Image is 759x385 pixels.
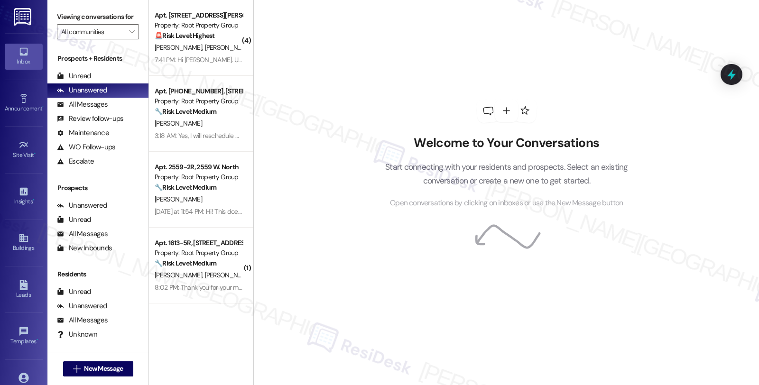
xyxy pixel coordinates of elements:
[42,104,44,110] span: •
[155,131,512,140] div: 3:18 AM: Yes, I will reschedule with peoples gas and get back with you once I have an appointment...
[155,43,205,52] span: [PERSON_NAME]
[57,114,123,124] div: Review follow-ups
[47,54,148,64] div: Prospects + Residents
[57,156,94,166] div: Escalate
[5,277,43,302] a: Leads
[57,85,107,95] div: Unanswered
[155,195,202,203] span: [PERSON_NAME]
[57,9,139,24] label: Viewing conversations for
[155,31,215,40] strong: 🚨 Risk Level: Highest
[14,8,33,26] img: ResiDesk Logo
[57,201,107,211] div: Unanswered
[57,287,91,297] div: Unread
[5,323,43,349] a: Templates •
[33,197,34,203] span: •
[155,172,242,182] div: Property: Root Property Group
[155,207,731,216] div: [DATE] at 11:54 PM: Hi! This doesn't exactly answer my question of what is the resolution? It sou...
[34,150,36,157] span: •
[155,183,216,192] strong: 🔧 Risk Level: Medium
[73,365,80,373] i: 
[57,128,109,138] div: Maintenance
[57,142,115,152] div: WO Follow-ups
[57,315,108,325] div: All Messages
[205,271,252,279] span: [PERSON_NAME]
[47,183,148,193] div: Prospects
[155,271,205,279] span: [PERSON_NAME]
[155,107,216,116] strong: 🔧 Risk Level: Medium
[57,301,107,311] div: Unanswered
[84,364,123,374] span: New Message
[155,119,202,128] span: [PERSON_NAME]
[155,238,242,248] div: Apt. 1613-5R, [STREET_ADDRESS]
[57,71,91,81] div: Unread
[57,330,97,339] div: Unknown
[371,160,642,187] p: Start connecting with your residents and prospects. Select an existing conversation or create a n...
[155,86,242,96] div: Apt. [PHONE_NUMBER], [STREET_ADDRESS]
[57,215,91,225] div: Unread
[155,20,242,30] div: Property: Root Property Group
[155,248,242,258] div: Property: Root Property Group
[155,96,242,106] div: Property: Root Property Group
[63,361,133,376] button: New Message
[205,43,252,52] span: [PERSON_NAME]
[155,55,629,64] div: 7:41 PM: Hi [PERSON_NAME]. Urgently following up on this matter again as we still have no working...
[5,230,43,256] a: Buildings
[371,136,642,151] h2: Welcome to Your Conversations
[5,137,43,163] a: Site Visit •
[61,24,124,39] input: All communities
[57,100,108,110] div: All Messages
[129,28,134,36] i: 
[155,10,242,20] div: Apt. [STREET_ADDRESS][PERSON_NAME][PERSON_NAME]
[5,183,43,209] a: Insights •
[155,283,711,292] div: 8:02 PM: Thank you for your message. Our offices are currently closed, but we will contact you wh...
[47,269,148,279] div: Residents
[57,229,108,239] div: All Messages
[155,162,242,172] div: Apt. 2559-2R, 2559 W. North
[5,44,43,69] a: Inbox
[155,259,216,267] strong: 🔧 Risk Level: Medium
[37,337,38,343] span: •
[57,243,112,253] div: New Inbounds
[390,197,623,209] span: Open conversations by clicking on inboxes or use the New Message button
